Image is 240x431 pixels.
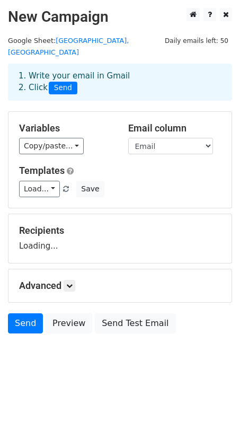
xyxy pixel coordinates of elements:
a: Preview [46,313,92,333]
a: Send Test Email [95,313,175,333]
div: 1. Write your email in Gmail 2. Click [11,70,229,94]
span: Send [49,82,77,94]
a: Send [8,313,43,333]
a: Load... [19,181,60,197]
a: Copy/paste... [19,138,84,154]
h5: Advanced [19,280,221,292]
h5: Email column [128,122,221,134]
a: [GEOGRAPHIC_DATA], [GEOGRAPHIC_DATA] [8,37,129,57]
small: Google Sheet: [8,37,129,57]
button: Save [76,181,104,197]
h5: Variables [19,122,112,134]
span: Daily emails left: 50 [161,35,232,47]
div: Loading... [19,225,221,252]
a: Templates [19,165,65,176]
h2: New Campaign [8,8,232,26]
h5: Recipients [19,225,221,236]
a: Daily emails left: 50 [161,37,232,45]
